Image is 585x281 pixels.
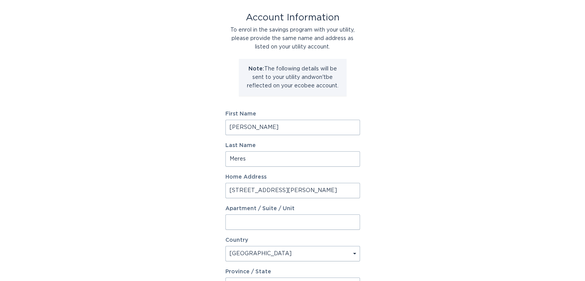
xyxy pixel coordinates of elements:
[225,143,360,148] label: Last Name
[245,65,341,90] p: The following details will be sent to your utility and won't be reflected on your ecobee account.
[248,66,264,72] strong: Note:
[225,26,360,51] div: To enrol in the savings program with your utility, please provide the same name and address as li...
[225,13,360,22] div: Account Information
[225,174,360,180] label: Home Address
[225,269,271,274] label: Province / State
[225,206,360,211] label: Apartment / Suite / Unit
[225,111,360,117] label: First Name
[225,238,248,243] label: Country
